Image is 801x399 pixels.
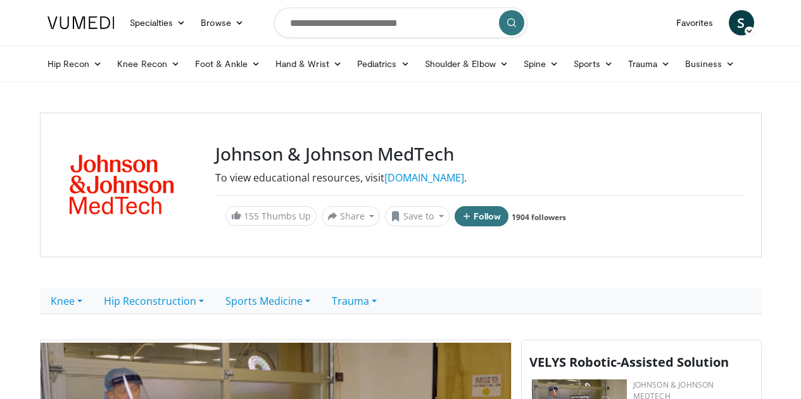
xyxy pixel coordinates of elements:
button: Share [322,206,381,226]
input: Search topics, interventions [274,8,527,38]
a: Foot & Ankle [187,51,268,77]
span: VELYS Robotic-Assisted Solution [529,353,729,371]
a: Shoulder & Elbow [417,51,516,77]
button: Save to [385,206,450,226]
a: Hip Reconstruction [93,288,215,314]
a: Pediatrics [350,51,417,77]
a: Specialties [122,10,194,35]
a: Spine [516,51,566,77]
a: Knee [40,288,93,314]
a: Hip Recon [40,51,110,77]
a: Hand & Wrist [268,51,350,77]
a: [DOMAIN_NAME] [384,171,464,185]
div: To view educational resources, visit . [215,170,743,185]
a: Browse [193,10,251,35]
a: Favorites [669,10,721,35]
h3: Johnson & Johnson MedTech [215,144,743,165]
a: 1904 followers [512,212,566,223]
img: VuMedi Logo [47,16,115,29]
button: Follow [455,206,509,226]
a: 155 Thumbs Up [225,206,317,226]
span: 155 [244,210,259,222]
a: Knee Recon [110,51,187,77]
a: Sports Medicine [215,288,321,314]
a: Sports [566,51,621,77]
a: Trauma [621,51,678,77]
a: Trauma [321,288,388,314]
a: S [729,10,754,35]
a: Business [678,51,742,77]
